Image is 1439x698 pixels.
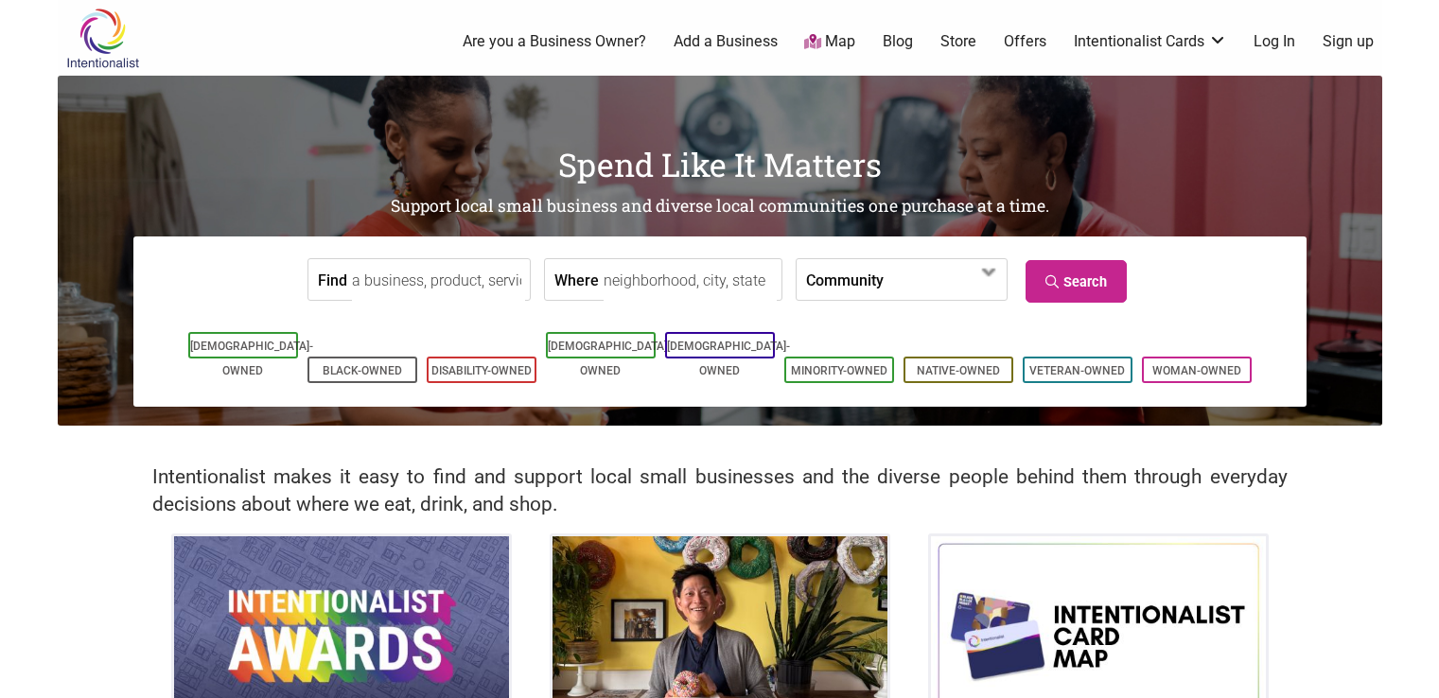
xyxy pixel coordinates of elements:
h1: Spend Like It Matters [58,142,1382,187]
label: Community [806,259,884,300]
a: Woman-Owned [1152,364,1241,377]
a: Minority-Owned [791,364,887,377]
a: Disability-Owned [431,364,532,377]
a: Offers [1004,31,1046,52]
a: Log In [1254,31,1295,52]
input: a business, product, service [352,259,525,302]
h2: Intentionalist makes it easy to find and support local small businesses and the diverse people be... [152,463,1288,518]
a: Native-Owned [917,364,1000,377]
a: Blog [883,31,913,52]
a: Intentionalist Cards [1074,31,1227,52]
a: Search [1026,260,1127,303]
label: Where [554,259,599,300]
h2: Support local small business and diverse local communities one purchase at a time. [58,195,1382,218]
input: neighborhood, city, state [604,259,777,302]
a: [DEMOGRAPHIC_DATA]-Owned [667,340,790,377]
a: Black-Owned [323,364,402,377]
a: Store [940,31,976,52]
a: [DEMOGRAPHIC_DATA]-Owned [548,340,671,377]
a: Sign up [1323,31,1374,52]
a: Map [804,31,855,53]
a: Veteran-Owned [1029,364,1125,377]
a: Are you a Business Owner? [463,31,646,52]
label: Find [318,259,347,300]
a: [DEMOGRAPHIC_DATA]-Owned [190,340,313,377]
img: Intentionalist [58,8,148,69]
a: Add a Business [674,31,778,52]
